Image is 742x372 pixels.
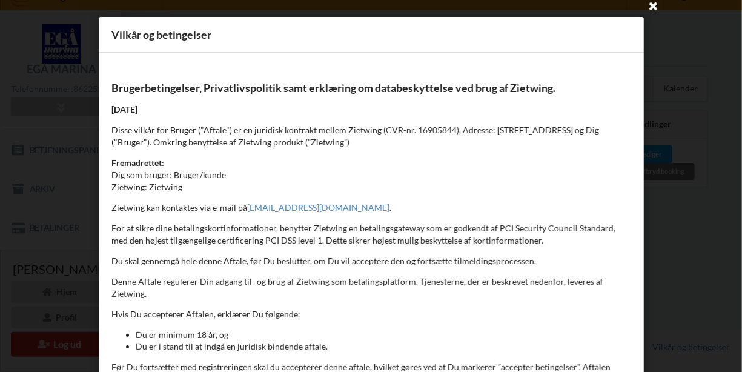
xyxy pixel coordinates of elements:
[136,329,631,341] li: Du er minimum 18 år, og
[247,202,389,213] a: [EMAIL_ADDRESS][DOMAIN_NAME]
[111,255,631,267] p: Du skal gennemgå hele denne Aftale, før Du beslutter, om Du vil acceptere den og fortsætte tilmel...
[111,308,631,321] p: Hvis Du accepterer Aftalen, erklærer Du følgende:
[111,222,631,247] p: For at sikre dine betalingskortinformationer, benytter Zietwing en betalingsgateway som er godken...
[111,157,631,193] p: Dig som bruger: Bruger/kunde Zietwing: Zietwing
[111,276,631,300] p: Denne Aftale regulerer Din adgang til- og brug af Zietwing som betalingsplatform. Tjenesterne, de...
[111,104,137,115] strong: [DATE]
[99,17,644,53] div: Vilkår og betingelser
[136,340,631,353] li: Du er i stand til at indgå en juridisk bindende aftale.
[111,124,631,148] p: Disse vilkår for Bruger ("Aftale") er en juridisk kontrakt mellem Zietwing (CVR-nr. 16905844), Ad...
[111,202,631,214] p: Zietwing kan kontaktes via e-mail på .
[111,81,631,95] h3: Brugerbetingelser, Privatlivspolitik samt erklæring om databeskyttelse ved brug af Zietwing.
[111,158,164,168] strong: Fremadrettet:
